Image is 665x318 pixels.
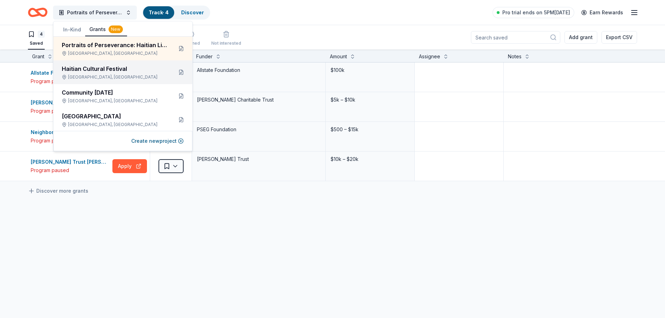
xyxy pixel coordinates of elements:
[85,23,127,36] button: Grants
[181,9,204,15] a: Discover
[196,52,213,61] div: Funder
[508,52,522,61] div: Notes
[28,28,45,50] button: 4Saved
[31,107,110,115] div: Program paused
[28,40,45,46] div: Saved
[31,136,110,145] div: Program paused
[564,31,597,44] button: Add grant
[502,8,570,17] span: Pro trial ends on 5PM[DATE]
[31,128,110,145] button: Neighborhood Partners ProgramProgram paused
[330,95,410,105] div: $5k – $10k
[330,65,410,75] div: $100k
[31,98,110,107] div: [PERSON_NAME] Charitable Trust Grant
[53,6,137,20] button: Portraits of Perseverance: Haitian Lives in [US_STATE]
[149,9,169,15] a: Track· 4
[67,8,123,17] span: Portraits of Perseverance: Haitian Lives in [US_STATE]
[31,69,110,77] div: Allstate Foundation Racial Equity Grant
[28,4,47,21] a: Home
[62,98,167,104] div: [GEOGRAPHIC_DATA], [GEOGRAPHIC_DATA]
[62,51,167,56] div: [GEOGRAPHIC_DATA], [GEOGRAPHIC_DATA]
[31,166,110,175] div: Program paused
[112,159,147,173] button: Apply
[31,158,110,166] div: [PERSON_NAME] Trust [PERSON_NAME]
[62,41,167,49] div: Portraits of Perseverance: Haitian Lives in [US_STATE]
[196,65,321,75] div: Allstate Foundation
[28,187,88,195] a: Discover more grants
[31,77,110,86] div: Program paused
[330,154,410,164] div: $10k – $20k
[62,122,167,127] div: [GEOGRAPHIC_DATA], [GEOGRAPHIC_DATA]
[31,69,110,86] button: Allstate Foundation Racial Equity GrantProgram paused
[493,7,574,18] a: Pro trial ends on 5PM[DATE]
[62,112,167,120] div: [GEOGRAPHIC_DATA]
[38,31,45,38] div: 4
[196,154,321,164] div: [PERSON_NAME] Trust
[31,158,110,175] button: [PERSON_NAME] Trust [PERSON_NAME]Program paused
[62,88,167,97] div: Community [DATE]
[196,95,321,105] div: [PERSON_NAME] Charitable Trust
[142,6,210,20] button: Track· 4Discover
[196,125,321,134] div: PSEG Foundation
[601,31,637,44] button: Export CSV
[471,31,560,44] input: Search saved
[211,40,241,46] div: Not interested
[31,128,110,136] div: Neighborhood Partners Program
[330,125,410,134] div: $500 – $15k
[577,6,627,19] a: Earn Rewards
[32,52,44,61] div: Grant
[211,28,241,50] button: Not interested
[62,65,167,73] div: Haitian Cultural Festival
[62,74,167,80] div: [GEOGRAPHIC_DATA], [GEOGRAPHIC_DATA]
[59,23,85,36] button: In-Kind
[131,137,184,145] button: Create newproject
[109,25,123,33] div: New
[330,52,347,61] div: Amount
[419,52,440,61] div: Assignee
[31,98,110,115] button: [PERSON_NAME] Charitable Trust GrantProgram paused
